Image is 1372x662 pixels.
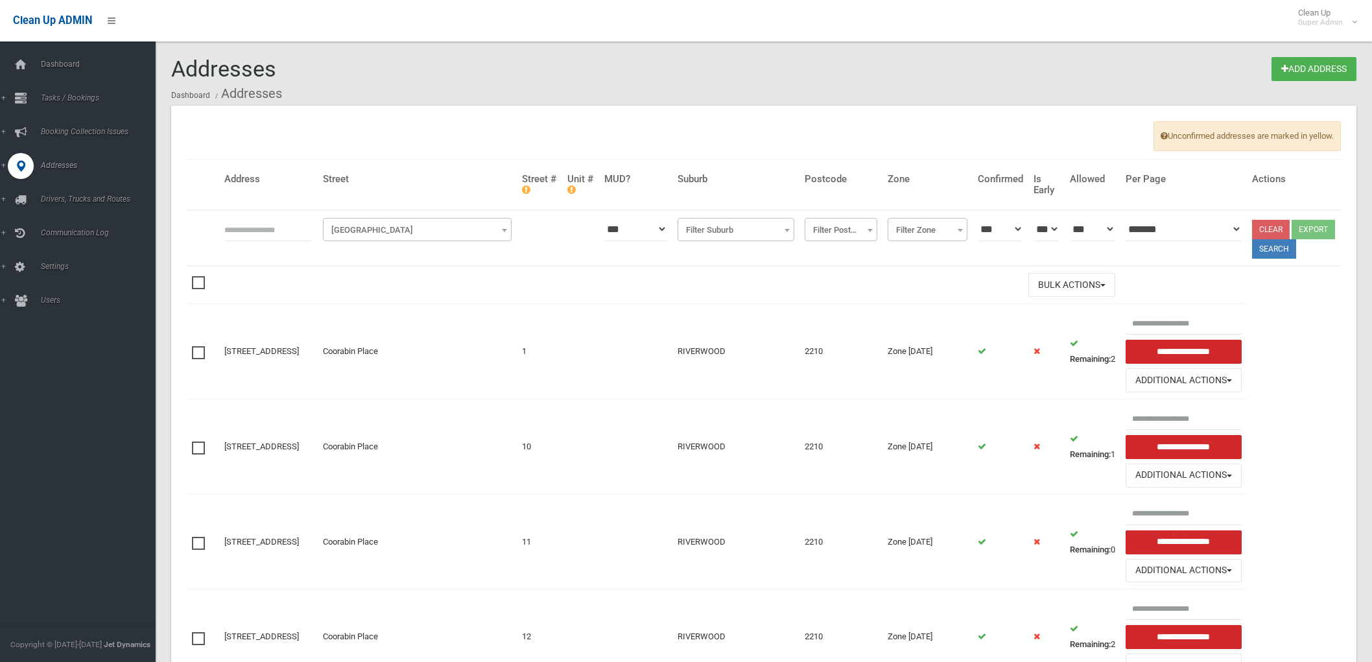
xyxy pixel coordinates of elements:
span: Booking Collection Issues [37,127,167,136]
strong: Remaining: [1070,639,1111,649]
td: 2210 [799,399,882,495]
td: 2210 [799,304,882,399]
span: Copyright © [DATE]-[DATE] [10,640,102,649]
h4: Address [224,174,313,185]
td: RIVERWOOD [672,304,799,399]
span: Filter Postcode [805,218,877,241]
td: RIVERWOOD [672,494,799,589]
td: Coorabin Place [318,304,517,399]
span: Filter Street [326,221,508,239]
button: Additional Actions [1126,559,1242,583]
td: Zone [DATE] [882,494,973,589]
strong: Jet Dynamics [104,640,150,649]
li: Addresses [212,82,282,106]
span: Settings [37,262,167,271]
td: 10 [517,399,562,495]
a: [STREET_ADDRESS] [224,442,299,451]
span: Users [37,296,167,305]
button: Additional Actions [1126,368,1242,392]
td: 2210 [799,494,882,589]
strong: Remaining: [1070,354,1111,364]
h4: Street [323,174,512,185]
span: Filter Street [323,218,512,241]
span: Filter Suburb [681,221,791,239]
span: Communication Log [37,228,167,237]
span: Filter Zone [891,221,964,239]
td: RIVERWOOD [672,399,799,495]
h4: Actions [1252,174,1336,185]
span: Unconfirmed addresses are marked in yellow. [1153,121,1341,151]
a: [STREET_ADDRESS] [224,632,299,641]
td: 11 [517,494,562,589]
strong: Remaining: [1070,449,1111,459]
a: [STREET_ADDRESS] [224,537,299,547]
td: 0 [1065,494,1120,589]
span: Tasks / Bookings [37,93,167,102]
h4: Is Early [1034,174,1059,195]
button: Additional Actions [1126,464,1242,488]
span: Dashboard [37,60,167,69]
span: Drivers, Trucks and Routes [37,195,167,204]
button: Search [1252,239,1296,259]
td: 2 [1065,304,1120,399]
h4: Suburb [678,174,794,185]
td: 1 [517,304,562,399]
span: Filter Suburb [678,218,794,241]
h4: MUD? [604,174,668,185]
span: Clean Up ADMIN [13,14,92,27]
h4: Confirmed [978,174,1023,185]
small: Super Admin [1298,18,1343,27]
a: Clear [1252,220,1290,239]
td: Coorabin Place [318,494,517,589]
a: Add Address [1271,57,1356,81]
a: [STREET_ADDRESS] [224,346,299,356]
span: Clean Up [1292,8,1356,27]
button: Export [1292,220,1335,239]
h4: Per Page [1126,174,1242,185]
h4: Street # [522,174,557,195]
h4: Postcode [805,174,877,185]
span: Addresses [37,161,167,170]
button: Bulk Actions [1028,273,1115,297]
h4: Allowed [1070,174,1115,185]
a: Dashboard [171,91,210,100]
span: Filter Postcode [808,221,874,239]
td: Zone [DATE] [882,304,973,399]
td: Coorabin Place [318,399,517,495]
td: 1 [1065,399,1120,495]
span: Addresses [171,56,276,82]
h4: Zone [888,174,967,185]
td: Zone [DATE] [882,399,973,495]
strong: Remaining: [1070,545,1111,554]
span: Filter Zone [888,218,967,241]
h4: Unit # [567,174,594,195]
